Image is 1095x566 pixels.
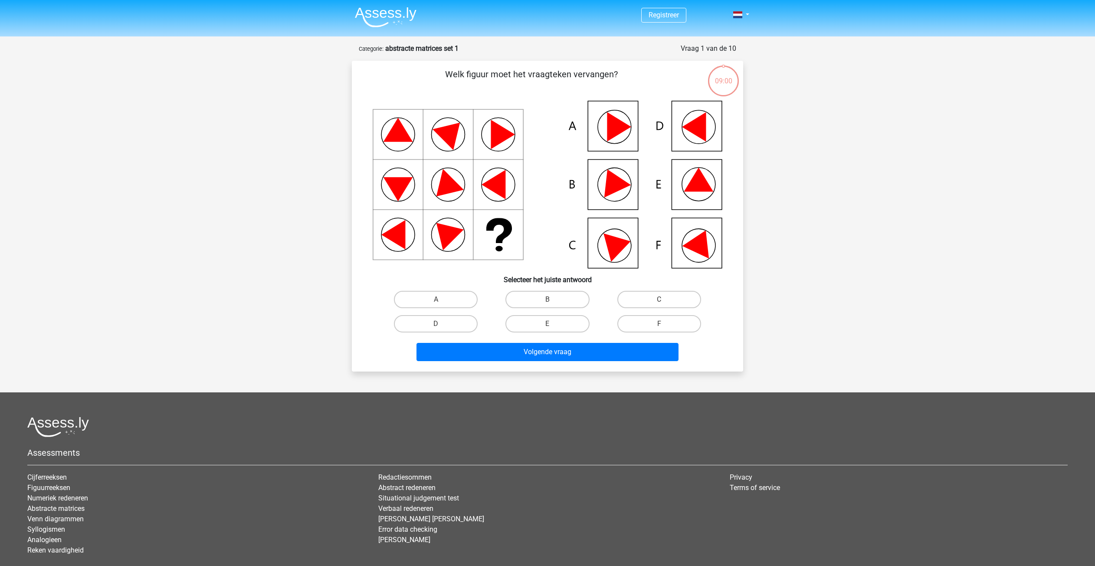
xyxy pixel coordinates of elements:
a: Privacy [730,473,752,481]
img: Assessly logo [27,417,89,437]
a: [PERSON_NAME] [378,536,430,544]
small: Categorie: [359,46,384,52]
h5: Assessments [27,448,1068,458]
a: Error data checking [378,525,437,533]
a: Situational judgement test [378,494,459,502]
p: Welk figuur moet het vraagteken vervangen? [366,68,697,94]
label: E [505,315,589,332]
a: Syllogismen [27,525,65,533]
a: Analogieen [27,536,62,544]
a: Abstracte matrices [27,504,85,513]
a: Numeriek redeneren [27,494,88,502]
label: F [617,315,701,332]
a: Reken vaardigheid [27,546,84,554]
a: Registreer [649,11,679,19]
label: B [505,291,589,308]
img: Assessly [355,7,416,27]
label: D [394,315,478,332]
h6: Selecteer het juiste antwoord [366,269,729,284]
button: Volgende vraag [416,343,679,361]
a: Venn diagrammen [27,515,84,523]
a: Figuurreeksen [27,484,70,492]
label: C [617,291,701,308]
label: A [394,291,478,308]
a: Terms of service [730,484,780,492]
div: 09:00 [707,65,740,86]
div: Vraag 1 van de 10 [681,43,736,54]
strong: abstracte matrices set 1 [385,44,459,53]
a: [PERSON_NAME] [PERSON_NAME] [378,515,484,523]
a: Redactiesommen [378,473,432,481]
a: Verbaal redeneren [378,504,433,513]
a: Abstract redeneren [378,484,436,492]
a: Cijferreeksen [27,473,67,481]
